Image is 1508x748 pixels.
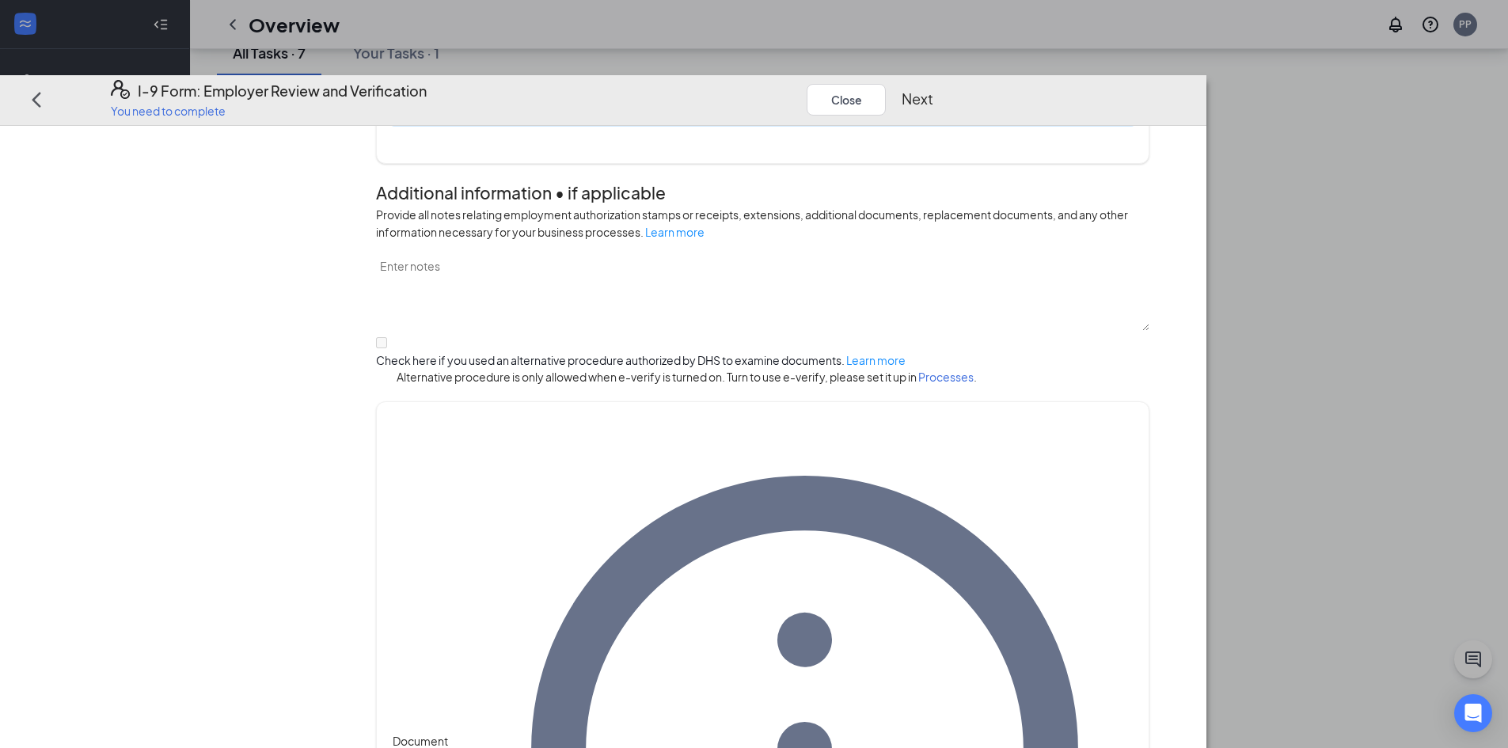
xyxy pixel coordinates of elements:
p: You need to complete [111,102,427,118]
a: Processes [918,370,974,384]
button: Next [902,88,933,110]
input: Check here if you used an alternative procedure authorized by DHS to examine documents. Learn more [376,337,387,348]
div: Check here if you used an alternative procedure authorized by DHS to examine documents. [376,352,1149,368]
span: Provide all notes relating employment authorization stamps or receipts, extensions, additional do... [376,207,1128,239]
svg: FormI9EVerifyIcon [111,80,130,99]
button: Close [807,83,886,115]
span: • if applicable [552,182,666,203]
div: Open Intercom Messenger [1454,694,1492,732]
a: Learn more [846,353,906,367]
h4: I-9 Form: Employer Review and Verification [138,80,427,102]
span: Alternative procedure is only allowed when e-verify is turned on. Turn to use e-verify, please se... [376,368,1149,385]
a: Learn more [645,225,705,239]
span: Additional information [376,182,552,203]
